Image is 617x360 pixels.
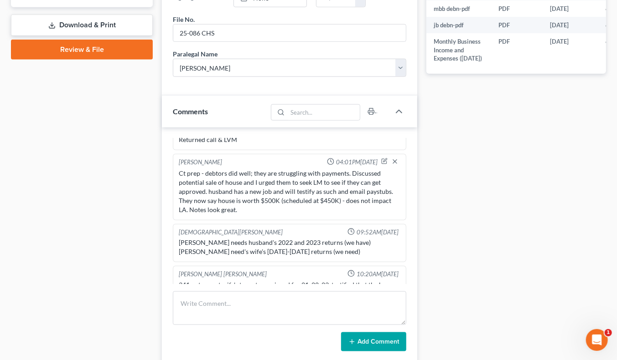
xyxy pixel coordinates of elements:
[586,329,608,351] iframe: Intercom live chat
[491,33,543,66] td: PDF
[357,270,399,279] span: 10:20AM[DATE]
[336,158,378,167] span: 04:01PM[DATE]
[173,25,406,42] input: --
[341,332,406,351] button: Add Comment
[357,228,399,237] span: 09:52AM[DATE]
[173,15,195,24] div: File No.
[179,135,400,144] div: Returned call & LVM
[173,49,218,59] div: Paralegal Name
[491,17,543,33] td: PDF
[426,17,491,33] td: jb debn-pdf
[491,0,543,17] td: PDF
[543,0,598,17] td: [DATE]
[11,15,153,36] a: Download & Print
[179,228,283,237] div: [DEMOGRAPHIC_DATA][PERSON_NAME]
[179,270,267,279] div: [PERSON_NAME] [PERSON_NAME]
[11,40,153,60] a: Review & File
[179,238,400,256] div: [PERSON_NAME] needs husband's 2022 and 2023 returns (we have) [PERSON_NAME] need's wife's [DATE]-...
[287,105,360,120] input: Search...
[426,33,491,66] td: Monthly Business Income and Expenses ([DATE])
[179,280,400,353] div: 341 notes - got wife's tax returns signed for 21, 22, 23. testified that the house is 525k, she s...
[543,17,598,33] td: [DATE]
[179,158,222,167] div: [PERSON_NAME]
[179,169,400,214] div: Ct prep - debtors did well; they are struggling with payments. Discussed potential sale of house ...
[426,0,491,17] td: mbb debn-pdf
[173,107,208,116] span: Comments
[605,329,612,336] span: 1
[543,33,598,66] td: [DATE]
